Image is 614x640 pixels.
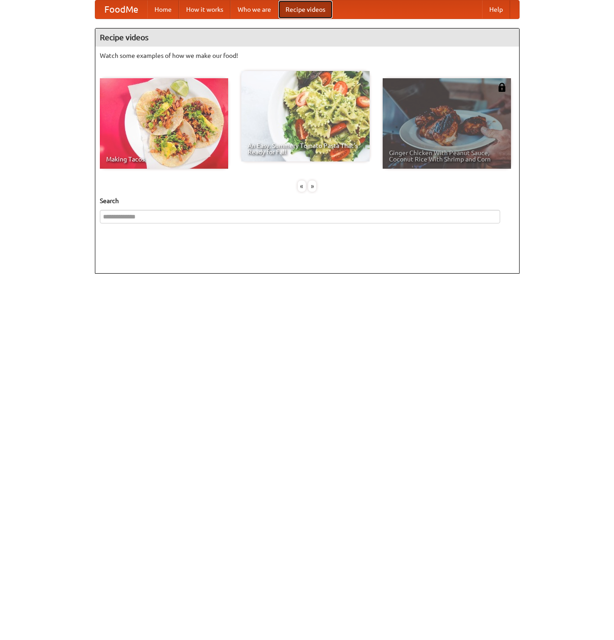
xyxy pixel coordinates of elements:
a: An Easy, Summery Tomato Pasta That's Ready for Fall [241,71,370,161]
p: Watch some examples of how we make our food! [100,51,515,60]
a: Recipe videos [278,0,333,19]
a: Making Tacos [100,78,228,169]
div: « [298,180,306,192]
a: Who we are [230,0,278,19]
a: FoodMe [95,0,147,19]
span: Making Tacos [106,156,222,162]
div: » [308,180,316,192]
img: 483408.png [497,83,506,92]
a: How it works [179,0,230,19]
span: An Easy, Summery Tomato Pasta That's Ready for Fall [248,142,363,155]
h4: Recipe videos [95,28,519,47]
a: Home [147,0,179,19]
h5: Search [100,196,515,205]
a: Help [482,0,510,19]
